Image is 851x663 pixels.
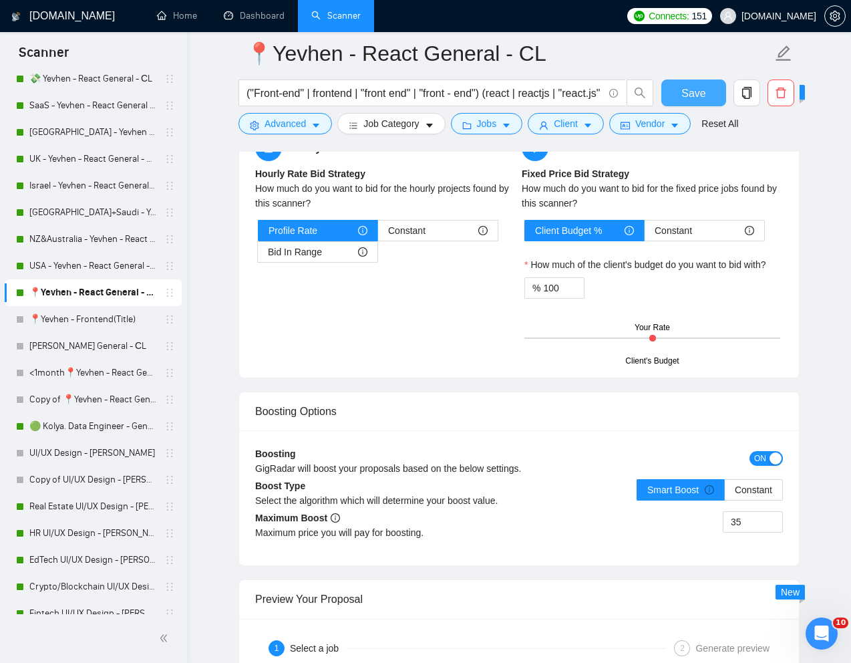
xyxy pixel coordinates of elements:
[268,242,322,262] span: Bid In Range
[255,481,305,491] b: Boost Type
[775,45,792,62] span: edit
[554,116,578,131] span: Client
[358,226,367,235] span: info-circle
[164,475,175,485] span: holder
[164,608,175,619] span: holder
[705,485,714,495] span: info-circle
[539,120,548,130] span: user
[522,181,783,211] div: How much do you want to bid for the fixed price jobs found by this scanner?
[768,80,794,106] button: delete
[462,120,472,130] span: folder
[29,413,156,440] a: 🟢 Kolya. Data Engineer - General
[311,10,361,21] a: searchScanner
[670,120,679,130] span: caret-down
[164,127,175,138] span: holder
[164,261,175,271] span: holder
[524,257,766,272] label: How much of the client's budget do you want to bid with?
[238,113,332,134] button: settingAdvancedcaret-down
[164,234,175,245] span: holder
[733,80,760,106] button: copy
[164,394,175,405] span: holder
[164,555,175,565] span: holder
[255,513,340,523] b: Maximum Boost
[164,528,175,539] span: holder
[825,11,845,21] span: setting
[649,9,689,23] span: Connects:
[583,120,592,130] span: caret-down
[164,368,175,378] span: holder
[337,113,445,134] button: barsJob Categorycaret-down
[647,485,714,495] span: Smart Boost
[164,100,175,111] span: holder
[625,355,679,368] div: Client's Budget
[655,221,692,241] span: Constant
[609,89,618,98] span: info-circle
[246,37,772,70] input: Scanner name...
[29,253,156,279] a: USA - Yevhen - React General - СL
[680,644,685,653] span: 2
[522,168,629,179] b: Fixed Price Bid Strategy
[255,181,516,211] div: How much do you want to bid for the hourly projects found by this scanner?
[29,547,156,573] a: EdTech UI/UX Design - [PERSON_NAME]
[224,10,285,21] a: dashboardDashboard
[425,120,434,130] span: caret-down
[29,333,156,360] a: [PERSON_NAME] General - СL
[275,644,279,653] span: 1
[265,116,306,131] span: Advanced
[164,448,175,458] span: holder
[164,287,175,298] span: holder
[159,632,172,645] span: double-left
[635,116,665,131] span: Vendor
[754,451,766,466] span: ON
[745,226,754,235] span: info-circle
[806,618,838,650] iframe: Intercom live chat
[358,247,367,257] span: info-circle
[627,80,653,106] button: search
[29,600,156,627] a: Fintech UI/UX Design - [PERSON_NAME]
[29,226,156,253] a: NZ&Australia - Yevhen - React General - СL
[695,640,770,656] div: Generate preview
[29,119,156,146] a: [GEOGRAPHIC_DATA] - Yevhen - React General - СL
[29,520,156,547] a: HR UI/UX Design - [PERSON_NAME]
[388,221,425,241] span: Constant
[824,5,846,27] button: setting
[164,74,175,84] span: holder
[164,421,175,432] span: holder
[157,10,197,21] a: homeHome
[164,180,175,191] span: holder
[723,11,733,21] span: user
[735,485,772,495] span: Constant
[29,146,156,172] a: UK - Yevhen - React General - СL
[255,580,783,618] div: Preview Your Proposal
[824,11,846,21] a: setting
[29,493,156,520] a: Real Estate UI/UX Design - [PERSON_NAME]
[363,116,419,131] span: Job Category
[311,120,321,130] span: caret-down
[29,467,156,493] a: Copy of UI/UX Design - [PERSON_NAME]
[29,92,156,119] a: SaaS - Yevhen - React General - СL
[29,172,156,199] a: Israel - Yevhen - React General - СL
[528,113,604,134] button: userClientcaret-down
[29,306,156,333] a: 📍Yevhen - Frontend(Title)
[502,120,511,130] span: caret-down
[255,392,783,430] div: Boosting Options
[29,573,156,600] a: Crypto/Blockchain UI/UX Design - [PERSON_NAME]
[781,587,800,598] span: New
[535,221,602,241] span: Client Budget %
[255,448,296,459] b: Boosting
[255,461,651,476] div: GigRadar will boost your proposals based on the below settings.
[692,9,707,23] span: 151
[478,226,488,235] span: info-circle
[255,493,519,508] div: Select the algorithm which will determine your boost value.
[634,11,645,21] img: upwork-logo.png
[29,65,156,92] a: 💸 Yevhen - React General - СL
[164,154,175,164] span: holder
[164,314,175,325] span: holder
[768,87,794,99] span: delete
[290,640,347,656] div: Select a job
[349,120,358,130] span: bars
[635,321,670,334] div: Your Rate
[255,525,519,540] div: Maximum price you will pay for boosting.
[29,386,156,413] a: Copy of 📍Yevhen - React General - СL
[11,6,21,27] img: logo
